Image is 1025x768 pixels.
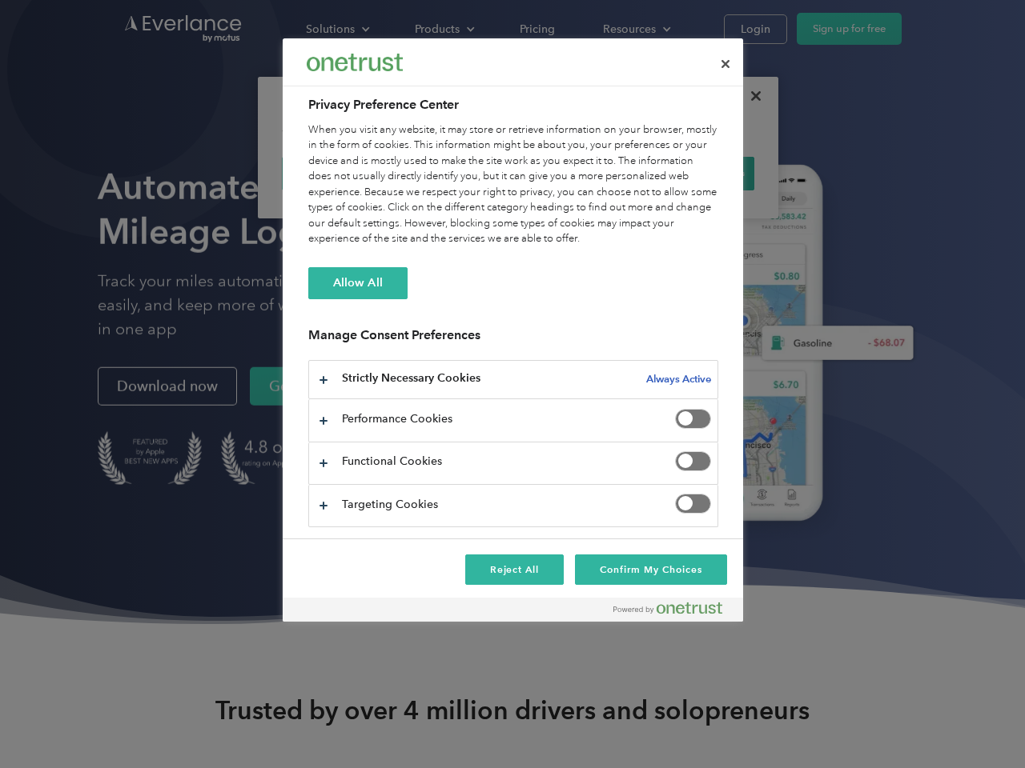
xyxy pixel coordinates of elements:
button: Allow All [308,267,408,299]
div: Preference center [283,38,743,622]
a: Powered by OneTrust Opens in a new Tab [613,602,735,622]
img: Powered by OneTrust Opens in a new Tab [613,602,722,614]
div: Everlance [307,46,403,78]
div: Privacy Preference Center [283,38,743,622]
h2: Privacy Preference Center [308,95,718,114]
button: Confirm My Choices [575,554,726,585]
h3: Manage Consent Preferences [308,327,718,352]
img: Everlance [307,54,403,70]
button: Reject All [465,554,565,585]
button: Close [708,46,743,82]
div: When you visit any website, it may store or retrieve information on your browser, mostly in the f... [308,122,718,247]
